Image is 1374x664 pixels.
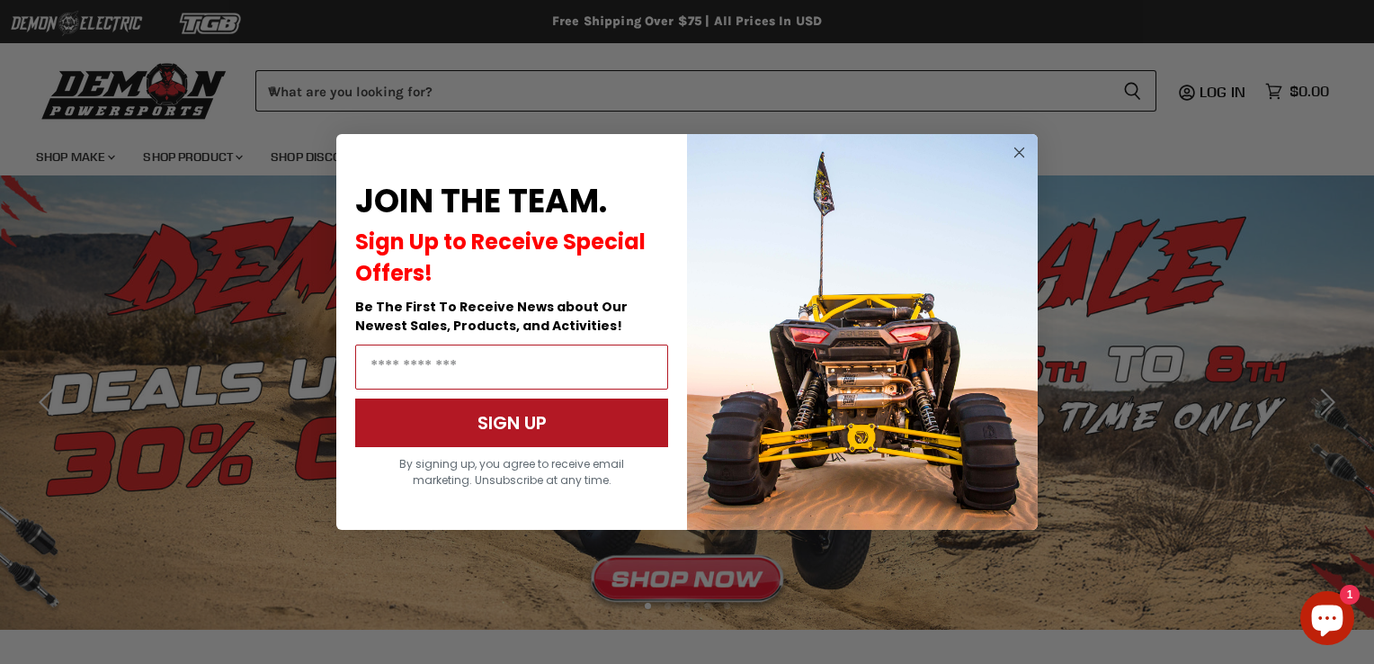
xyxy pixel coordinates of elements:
[355,178,607,224] span: JOIN THE TEAM.
[355,345,668,390] input: Email Address
[1295,591,1360,650] inbox-online-store-chat: Shopify online store chat
[1008,141,1030,164] button: Close dialog
[399,456,624,488] span: By signing up, you agree to receive email marketing. Unsubscribe at any time.
[355,399,668,447] button: SIGN UP
[355,298,628,335] span: Be The First To Receive News about Our Newest Sales, Products, and Activities!
[355,227,646,288] span: Sign Up to Receive Special Offers!
[687,134,1038,530] img: a9095488-b6e7-41ba-879d-588abfab540b.jpeg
